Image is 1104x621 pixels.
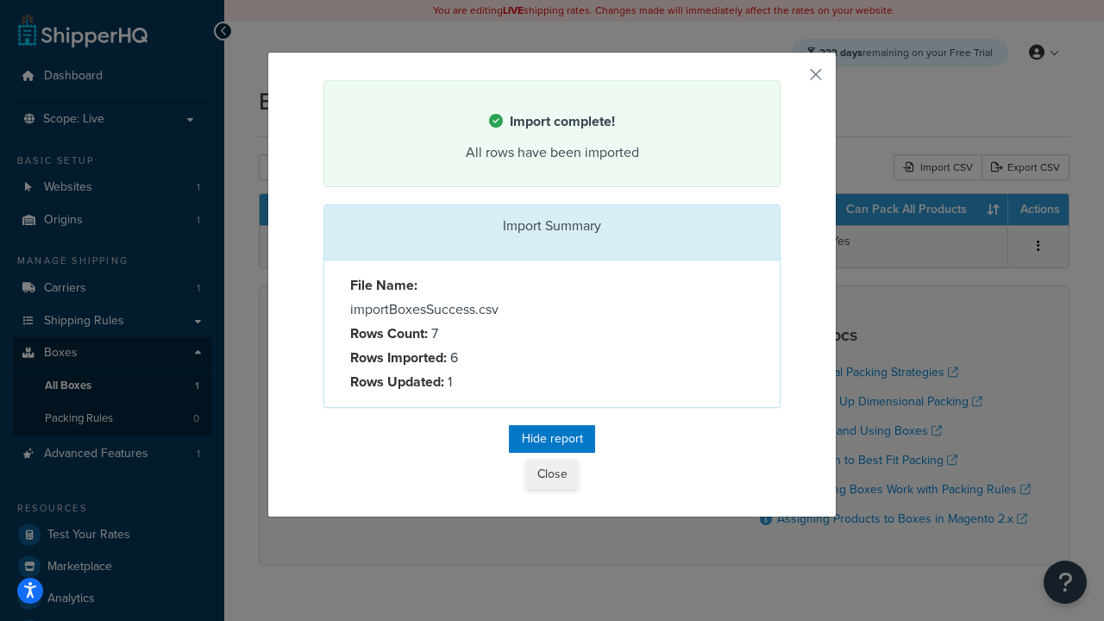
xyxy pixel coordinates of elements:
[350,348,447,367] strong: Rows Imported:
[346,111,758,132] h4: Import complete!
[337,273,552,394] div: importBoxesSuccess.csv 7 6 1
[526,460,578,489] button: Close
[350,323,428,343] strong: Rows Count:
[509,425,595,453] button: Hide report
[346,141,758,165] div: All rows have been imported
[350,275,417,295] strong: File Name:
[337,218,767,234] h3: Import Summary
[350,372,444,392] strong: Rows Updated:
